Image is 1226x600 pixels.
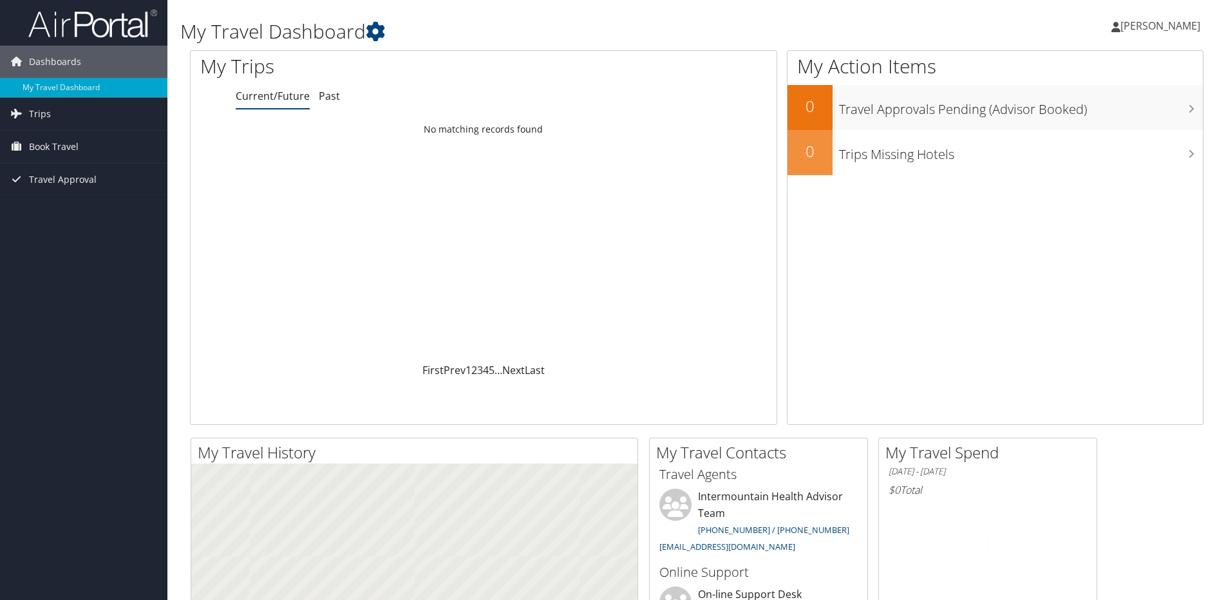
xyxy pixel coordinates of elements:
h3: Trips Missing Hotels [839,139,1203,164]
h1: My Travel Dashboard [180,18,869,45]
a: Next [502,363,525,377]
a: Current/Future [236,89,310,103]
a: 5 [489,363,495,377]
a: First [422,363,444,377]
h2: 0 [787,140,833,162]
a: Past [319,89,340,103]
span: Book Travel [29,131,79,163]
a: 2 [471,363,477,377]
h2: My Travel Spend [885,442,1097,464]
h3: Travel Approvals Pending (Advisor Booked) [839,94,1203,118]
span: Dashboards [29,46,81,78]
h2: My Travel History [198,442,637,464]
span: $0 [889,483,900,497]
h1: My Action Items [787,53,1203,80]
a: Prev [444,363,466,377]
a: 1 [466,363,471,377]
h2: 0 [787,95,833,117]
span: [PERSON_NAME] [1120,19,1200,33]
a: [PERSON_NAME] [1111,6,1213,45]
a: 3 [477,363,483,377]
img: airportal-logo.png [28,8,157,39]
a: [EMAIL_ADDRESS][DOMAIN_NAME] [659,541,795,552]
span: … [495,363,502,377]
h6: Total [889,483,1087,497]
h2: My Travel Contacts [656,442,867,464]
h1: My Trips [200,53,523,80]
a: 4 [483,363,489,377]
h6: [DATE] - [DATE] [889,465,1087,478]
a: [PHONE_NUMBER] / [PHONE_NUMBER] [698,524,849,536]
h3: Travel Agents [659,465,858,483]
a: 0Travel Approvals Pending (Advisor Booked) [787,85,1203,130]
td: No matching records found [191,118,777,141]
span: Travel Approval [29,164,97,196]
h3: Online Support [659,563,858,581]
a: Last [525,363,545,377]
span: Trips [29,98,51,130]
a: 0Trips Missing Hotels [787,130,1203,175]
li: Intermountain Health Advisor Team [653,489,864,558]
